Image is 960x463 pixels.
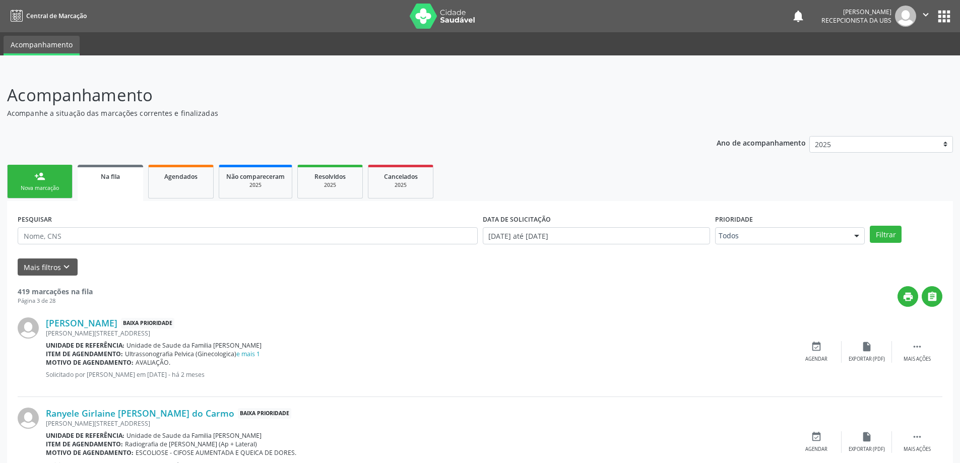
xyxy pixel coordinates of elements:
span: ESCOLIOSE - CIFOSE AUMENTADA E QUEICA DE DORES. [136,448,296,457]
div: 2025 [375,181,426,189]
i:  [912,431,923,442]
div: Página 3 de 28 [18,297,93,305]
div: [PERSON_NAME][STREET_ADDRESS] [46,419,791,428]
a: Central de Marcação [7,8,87,24]
button: apps [935,8,953,25]
input: Nome, CNS [18,227,478,244]
span: Central de Marcação [26,12,87,20]
img: img [18,408,39,429]
p: Ano de acompanhamento [717,136,806,149]
button: notifications [791,9,805,23]
span: Cancelados [384,172,418,181]
div: Agendar [805,446,827,453]
b: Motivo de agendamento: [46,448,134,457]
img: img [895,6,916,27]
span: Resolvidos [314,172,346,181]
strong: 419 marcações na fila [18,287,93,296]
span: AVALIAÇÃO. [136,358,170,367]
span: Na fila [101,172,120,181]
button: Mais filtroskeyboard_arrow_down [18,258,78,276]
button:  [922,286,942,307]
span: Agendados [164,172,198,181]
i: event_available [811,431,822,442]
i: insert_drive_file [861,341,872,352]
span: Todos [719,231,844,241]
b: Item de agendamento: [46,350,123,358]
a: Acompanhamento [4,36,80,55]
img: img [18,317,39,339]
div: 2025 [226,181,285,189]
span: Radiografia de [PERSON_NAME] (Ap + Lateral) [125,440,257,448]
div: Mais ações [904,446,931,453]
label: PESQUISAR [18,212,52,227]
span: Unidade de Saude da Familia [PERSON_NAME] [126,431,262,440]
span: Ultrassonografia Pelvica (Ginecologica) [125,350,260,358]
i:  [927,291,938,302]
div: 2025 [305,181,355,189]
div: person_add [34,171,45,182]
span: Baixa Prioridade [238,408,291,419]
button:  [916,6,935,27]
input: Selecione um intervalo [483,227,710,244]
div: Nova marcação [15,184,65,192]
label: Prioridade [715,212,753,227]
i:  [920,9,931,20]
span: Recepcionista da UBS [821,16,891,25]
button: print [898,286,918,307]
button: Filtrar [870,226,902,243]
a: e mais 1 [236,350,260,358]
b: Unidade de referência: [46,431,124,440]
p: Acompanhe a situação das marcações correntes e finalizadas [7,108,669,118]
span: Não compareceram [226,172,285,181]
span: Unidade de Saude da Familia [PERSON_NAME] [126,341,262,350]
i: print [903,291,914,302]
div: [PERSON_NAME] [821,8,891,16]
div: Agendar [805,356,827,363]
i: insert_drive_file [861,431,872,442]
i: event_available [811,341,822,352]
a: [PERSON_NAME] [46,317,117,328]
b: Item de agendamento: [46,440,123,448]
b: Unidade de referência: [46,341,124,350]
label: DATA DE SOLICITAÇÃO [483,212,551,227]
i: keyboard_arrow_down [61,261,72,273]
p: Solicitado por [PERSON_NAME] em [DATE] - há 2 meses [46,370,791,379]
i:  [912,341,923,352]
div: Exportar (PDF) [849,446,885,453]
div: Exportar (PDF) [849,356,885,363]
p: Acompanhamento [7,83,669,108]
div: [PERSON_NAME][STREET_ADDRESS] [46,329,791,338]
span: Baixa Prioridade [121,318,174,328]
div: Mais ações [904,356,931,363]
b: Motivo de agendamento: [46,358,134,367]
a: Ranyele Girlaine [PERSON_NAME] do Carmo [46,408,234,419]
